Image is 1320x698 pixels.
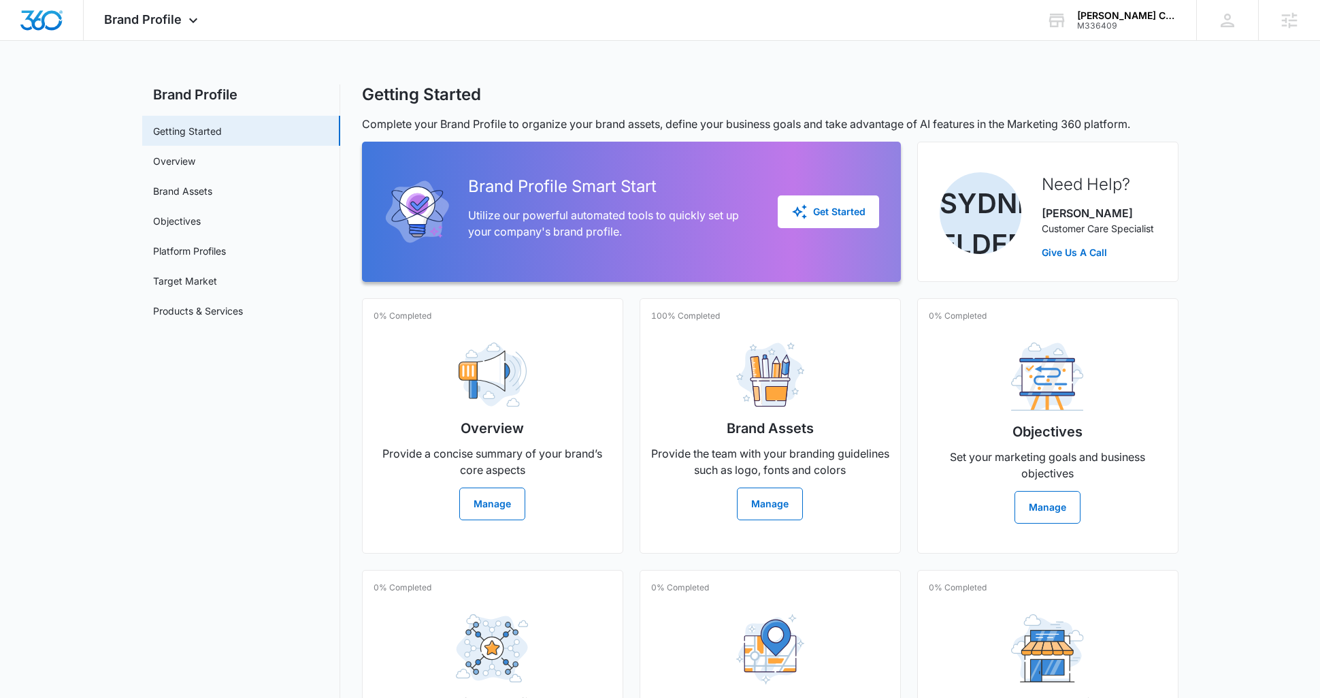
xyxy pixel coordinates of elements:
p: Provide the team with your branding guidelines such as logo, fonts and colors [651,445,889,478]
p: Provide a concise summary of your brand’s core aspects [374,445,612,478]
img: Sydney Elder [940,172,1021,254]
h2: Brand Assets [727,418,814,439]
a: Give Us A Call [1042,245,1154,259]
p: Complete your Brand Profile to organize your brand assets, define your business goals and take ad... [362,116,1178,132]
p: 0% Completed [929,310,987,322]
p: Set your marketing goals and business objectives [929,449,1167,481]
button: Manage [1014,491,1080,524]
h2: Brand Profile Smart Start [468,174,756,199]
button: Get Started [778,195,879,228]
p: 0% Completed [374,310,431,322]
div: account id [1077,21,1176,31]
button: Manage [737,488,803,520]
a: 0% CompletedOverviewProvide a concise summary of your brand’s core aspectsManage [362,298,623,554]
h2: Need Help? [1042,172,1154,197]
p: 0% Completed [929,582,987,594]
a: Brand Assets [153,184,212,198]
h1: Getting Started [362,84,481,105]
a: 100% CompletedBrand AssetsProvide the team with your branding guidelines such as logo, fonts and ... [640,298,901,554]
p: Utilize our powerful automated tools to quickly set up your company's brand profile. [468,207,756,240]
a: 0% CompletedObjectivesSet your marketing goals and business objectivesManage [917,298,1178,554]
p: 0% Completed [374,582,431,594]
a: Getting Started [153,124,222,138]
button: Manage [459,488,525,520]
a: Target Market [153,274,217,288]
div: Get Started [791,204,865,220]
div: account name [1077,10,1176,21]
a: Products & Services [153,304,243,318]
h2: Overview [461,418,524,439]
h2: Brand Profile [142,84,340,105]
a: Overview [153,154,195,168]
p: 0% Completed [651,582,709,594]
a: Objectives [153,214,201,228]
a: Platform Profiles [153,244,226,258]
h2: Objectives [1012,422,1083,442]
p: 100% Completed [651,310,720,322]
span: Brand Profile [104,12,182,27]
p: Customer Care Specialist [1042,221,1154,236]
p: [PERSON_NAME] [1042,205,1154,221]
